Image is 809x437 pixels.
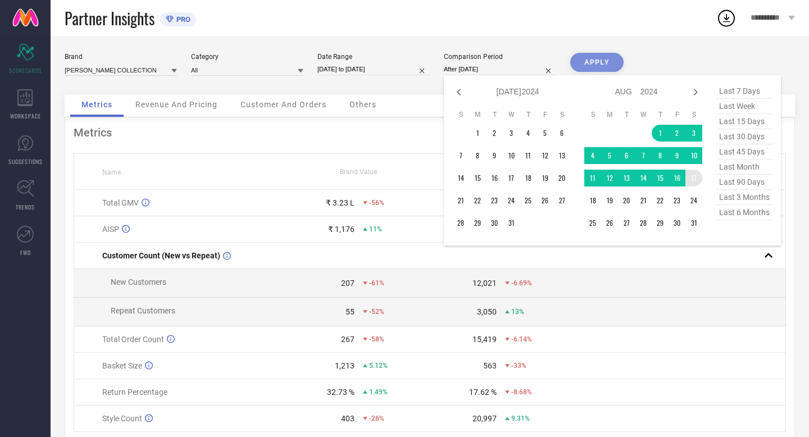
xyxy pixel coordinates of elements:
[685,215,702,231] td: Sat Aug 31 2024
[486,125,503,142] td: Tue Jul 02 2024
[553,125,570,142] td: Sat Jul 06 2024
[452,147,469,164] td: Sun Jul 07 2024
[520,125,537,142] td: Thu Jul 04 2024
[685,192,702,209] td: Sat Aug 24 2024
[135,100,217,109] span: Revenue And Pricing
[111,277,166,286] span: New Customers
[369,279,384,287] span: -61%
[469,170,486,186] td: Mon Jul 15 2024
[472,414,497,423] div: 20,997
[669,147,685,164] td: Fri Aug 09 2024
[716,175,772,190] span: last 90 days
[16,203,35,211] span: TRENDS
[553,170,570,186] td: Sat Jul 20 2024
[369,335,384,343] span: -58%
[65,7,154,30] span: Partner Insights
[553,147,570,164] td: Sat Jul 13 2024
[326,198,354,207] div: ₹ 3.23 L
[520,170,537,186] td: Thu Jul 18 2024
[511,279,532,287] span: -6.69%
[652,215,669,231] td: Thu Aug 29 2024
[191,53,303,61] div: Category
[537,110,553,119] th: Friday
[520,110,537,119] th: Thursday
[369,225,382,233] span: 11%
[486,147,503,164] td: Tue Jul 09 2024
[511,388,532,396] span: -8.68%
[601,110,618,119] th: Monday
[102,225,119,234] span: AISP
[486,215,503,231] td: Tue Jul 30 2024
[327,388,354,397] div: 32.73 %
[452,85,466,99] div: Previous month
[537,170,553,186] td: Fri Jul 19 2024
[341,335,354,344] div: 267
[503,170,520,186] td: Wed Jul 17 2024
[469,388,497,397] div: 17.62 %
[669,125,685,142] td: Fri Aug 02 2024
[635,170,652,186] td: Wed Aug 14 2024
[317,63,430,75] input: Select date range
[111,306,175,315] span: Repeat Customers
[520,147,537,164] td: Thu Jul 11 2024
[511,362,526,370] span: -33%
[716,84,772,99] span: last 7 days
[716,129,772,144] span: last 30 days
[716,8,737,28] div: Open download list
[335,361,354,370] div: 1,213
[716,205,772,220] span: last 6 months
[716,144,772,160] span: last 45 days
[669,170,685,186] td: Fri Aug 16 2024
[317,53,430,61] div: Date Range
[537,125,553,142] td: Fri Jul 05 2024
[553,110,570,119] th: Saturday
[81,100,112,109] span: Metrics
[618,170,635,186] td: Tue Aug 13 2024
[511,308,524,316] span: 13%
[618,147,635,164] td: Tue Aug 06 2024
[584,215,601,231] td: Sun Aug 25 2024
[584,170,601,186] td: Sun Aug 11 2024
[486,110,503,119] th: Tuesday
[652,170,669,186] td: Thu Aug 15 2024
[74,126,786,139] div: Metrics
[472,335,497,344] div: 15,419
[685,147,702,164] td: Sat Aug 10 2024
[472,279,497,288] div: 12,021
[240,100,326,109] span: Customer And Orders
[685,170,702,186] td: Sat Aug 17 2024
[511,415,530,422] span: 9.31%
[328,225,354,234] div: ₹ 1,176
[716,99,772,114] span: last week
[65,53,177,61] div: Brand
[503,125,520,142] td: Wed Jul 03 2024
[716,190,772,205] span: last 3 months
[469,215,486,231] td: Mon Jul 29 2024
[618,110,635,119] th: Tuesday
[652,110,669,119] th: Thursday
[635,215,652,231] td: Wed Aug 28 2024
[8,157,43,166] span: SUGGESTIONS
[102,414,142,423] span: Style Count
[584,147,601,164] td: Sun Aug 04 2024
[520,192,537,209] td: Thu Jul 25 2024
[685,125,702,142] td: Sat Aug 03 2024
[469,192,486,209] td: Mon Jul 22 2024
[483,361,497,370] div: 563
[601,192,618,209] td: Mon Aug 19 2024
[10,112,41,120] span: WORKSPACE
[635,110,652,119] th: Wednesday
[503,215,520,231] td: Wed Jul 31 2024
[685,110,702,119] th: Saturday
[503,192,520,209] td: Wed Jul 24 2024
[716,160,772,175] span: last month
[340,168,377,176] span: Brand Value
[452,192,469,209] td: Sun Jul 21 2024
[584,192,601,209] td: Sun Aug 18 2024
[652,192,669,209] td: Thu Aug 22 2024
[341,414,354,423] div: 403
[618,192,635,209] td: Tue Aug 20 2024
[669,110,685,119] th: Friday
[689,85,702,99] div: Next month
[341,279,354,288] div: 207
